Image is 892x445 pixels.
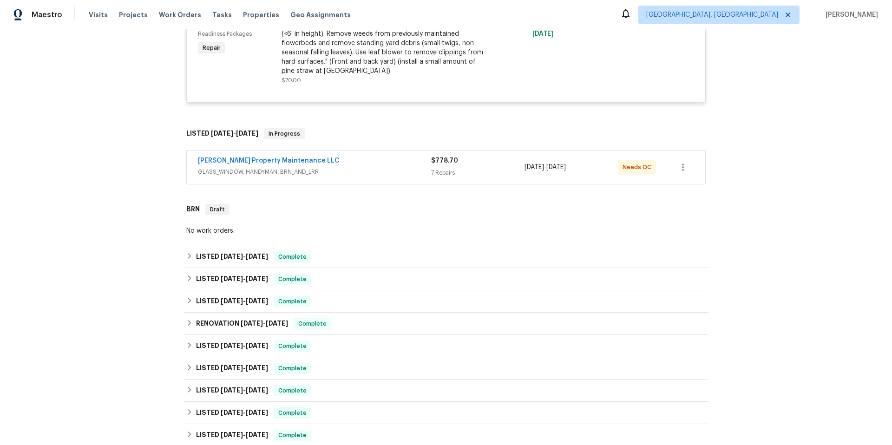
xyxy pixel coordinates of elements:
[186,128,258,139] h6: LISTED
[221,253,243,260] span: [DATE]
[275,364,310,373] span: Complete
[275,297,310,306] span: Complete
[221,365,268,371] span: -
[184,335,708,357] div: LISTED [DATE]-[DATE]Complete
[822,10,878,20] span: [PERSON_NAME]
[196,407,268,419] h6: LISTED
[266,320,288,327] span: [DATE]
[275,341,310,351] span: Complete
[246,365,268,371] span: [DATE]
[246,432,268,438] span: [DATE]
[184,195,708,224] div: BRN Draft
[186,226,706,236] div: No work orders.
[196,385,268,396] h6: LISTED
[221,365,243,371] span: [DATE]
[221,387,243,393] span: [DATE]
[212,12,232,18] span: Tasks
[184,246,708,268] div: LISTED [DATE]-[DATE]Complete
[196,363,268,374] h6: LISTED
[196,318,288,329] h6: RENOVATION
[525,164,544,170] span: [DATE]
[282,78,301,83] span: $70.00
[206,205,229,214] span: Draft
[290,10,351,20] span: Geo Assignments
[184,119,708,149] div: LISTED [DATE]-[DATE]In Progress
[221,342,243,349] span: [DATE]
[198,167,431,177] span: GLASS_WINDOW, HANDYMAN, BRN_AND_LRR
[236,130,258,137] span: [DATE]
[431,168,525,177] div: 7 Repairs
[196,251,268,262] h6: LISTED
[119,10,148,20] span: Projects
[221,275,268,282] span: -
[199,43,224,52] span: Repair
[275,408,310,418] span: Complete
[198,157,340,164] a: [PERSON_NAME] Property Maintenance LLC
[186,204,200,215] h6: BRN
[196,340,268,352] h6: LISTED
[211,130,233,137] span: [DATE]
[221,409,268,416] span: -
[221,387,268,393] span: -
[623,163,655,172] span: Needs QC
[184,313,708,335] div: RENOVATION [DATE]-[DATE]Complete
[184,402,708,424] div: LISTED [DATE]-[DATE]Complete
[546,164,566,170] span: [DATE]
[431,157,458,164] span: $778.70
[246,275,268,282] span: [DATE]
[196,296,268,307] h6: LISTED
[265,129,304,138] span: In Progress
[246,298,268,304] span: [DATE]
[221,298,268,304] span: -
[275,431,310,440] span: Complete
[275,252,310,262] span: Complete
[243,10,279,20] span: Properties
[89,10,108,20] span: Visits
[246,253,268,260] span: [DATE]
[184,268,708,290] div: LISTED [DATE]-[DATE]Complete
[275,386,310,395] span: Complete
[282,11,485,76] div: Mowing of grass up to 6" in height. Mow, edge along driveways & sidewalks, trim along standing st...
[184,380,708,402] div: LISTED [DATE]-[DATE]Complete
[32,10,62,20] span: Maestro
[246,342,268,349] span: [DATE]
[184,290,708,313] div: LISTED [DATE]-[DATE]Complete
[221,275,243,282] span: [DATE]
[525,163,566,172] span: -
[246,409,268,416] span: [DATE]
[221,342,268,349] span: -
[246,387,268,393] span: [DATE]
[221,409,243,416] span: [DATE]
[295,319,330,328] span: Complete
[221,432,268,438] span: -
[211,130,258,137] span: -
[241,320,288,327] span: -
[221,253,268,260] span: -
[275,275,310,284] span: Complete
[221,298,243,304] span: [DATE]
[532,31,553,37] span: [DATE]
[159,10,201,20] span: Work Orders
[241,320,263,327] span: [DATE]
[196,430,268,441] h6: LISTED
[184,357,708,380] div: LISTED [DATE]-[DATE]Complete
[646,10,778,20] span: [GEOGRAPHIC_DATA], [GEOGRAPHIC_DATA]
[221,432,243,438] span: [DATE]
[196,274,268,285] h6: LISTED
